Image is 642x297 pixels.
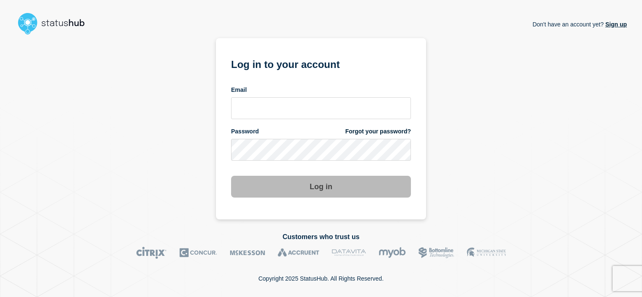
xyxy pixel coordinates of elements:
[231,86,247,94] span: Email
[231,97,411,119] input: email input
[231,56,411,71] h1: Log in to your account
[15,10,95,37] img: StatusHub logo
[15,233,627,241] h2: Customers who trust us
[345,128,411,135] a: Forgot your password?
[231,176,411,198] button: Log in
[604,21,627,28] a: Sign up
[231,139,411,161] input: password input
[418,247,454,259] img: Bottomline logo
[467,247,506,259] img: MSU logo
[231,128,259,135] span: Password
[332,247,366,259] img: DataVita logo
[278,247,319,259] img: Accruent logo
[379,247,406,259] img: myob logo
[230,247,265,259] img: McKesson logo
[532,14,627,34] p: Don't have an account yet?
[136,247,167,259] img: Citrix logo
[258,275,384,282] p: Copyright 2025 StatusHub. All Rights Reserved.
[179,247,217,259] img: Concur logo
